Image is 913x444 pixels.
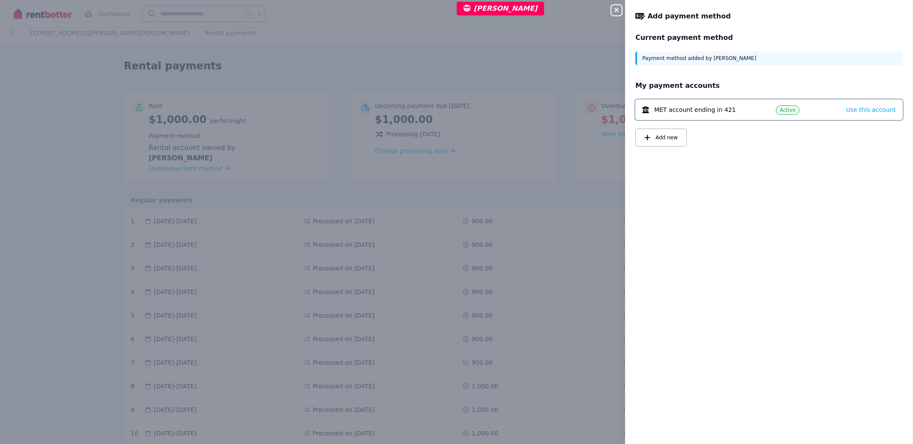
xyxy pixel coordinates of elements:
span: Add new [656,134,678,141]
button: Add new [635,129,687,147]
span: Active [780,107,796,114]
h2: My payment accounts [635,81,903,91]
span: Use this account [846,106,896,113]
span: MET account ending in 421 [654,105,736,114]
div: Payment method added by [PERSON_NAME] [635,51,903,65]
h2: Current payment method [635,33,903,43]
span: Add payment method [648,11,731,21]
